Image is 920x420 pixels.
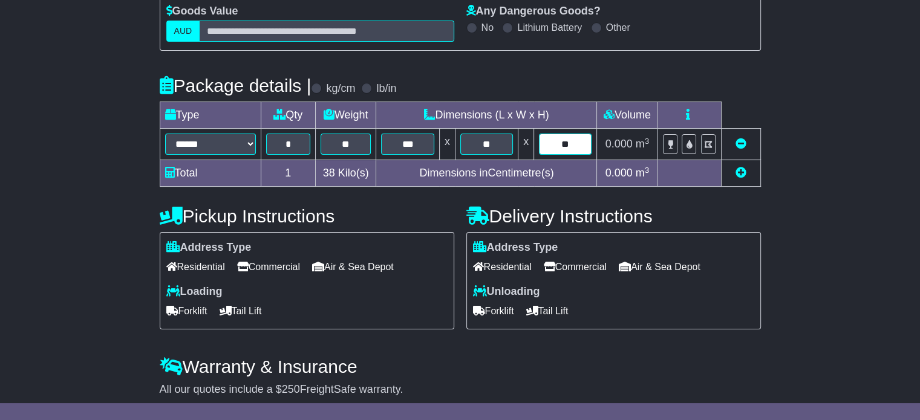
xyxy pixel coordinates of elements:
span: Tail Lift [220,302,262,320]
label: Unloading [473,285,540,299]
span: Air & Sea Depot [619,257,700,276]
td: Dimensions in Centimetre(s) [376,160,597,187]
span: Residential [473,257,532,276]
div: All our quotes include a $ FreightSafe warranty. [160,383,761,396]
label: kg/cm [326,82,355,95]
td: x [518,129,534,160]
sup: 3 [645,166,650,175]
label: Goods Value [166,5,238,18]
td: x [439,129,455,160]
label: AUD [166,21,200,42]
label: Address Type [473,241,558,254]
td: Kilo(s) [315,160,376,187]
label: Address Type [166,241,252,254]
span: Commercial [237,257,300,276]
a: Add new item [736,167,746,179]
a: Remove this item [736,138,746,150]
td: Volume [597,102,657,129]
sup: 3 [645,137,650,146]
h4: Delivery Instructions [466,206,761,226]
label: No [481,22,494,33]
label: Any Dangerous Goods? [466,5,601,18]
td: Dimensions (L x W x H) [376,102,597,129]
h4: Warranty & Insurance [160,357,761,376]
label: Lithium Battery [517,22,582,33]
span: m [636,167,650,179]
h4: Package details | [160,76,312,95]
span: Residential [166,257,225,276]
td: 1 [261,160,315,187]
span: Forklift [166,302,207,320]
span: Forklift [473,302,514,320]
label: lb/in [376,82,396,95]
span: Commercial [544,257,607,276]
td: Type [160,102,261,129]
label: Loading [166,285,223,299]
label: Other [606,22,630,33]
span: 0.000 [605,167,633,179]
span: m [636,138,650,150]
span: 250 [282,383,300,395]
span: 38 [323,167,335,179]
span: Air & Sea Depot [312,257,394,276]
td: Total [160,160,261,187]
td: Weight [315,102,376,129]
span: Tail Lift [526,302,569,320]
td: Qty [261,102,315,129]
span: 0.000 [605,138,633,150]
h4: Pickup Instructions [160,206,454,226]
